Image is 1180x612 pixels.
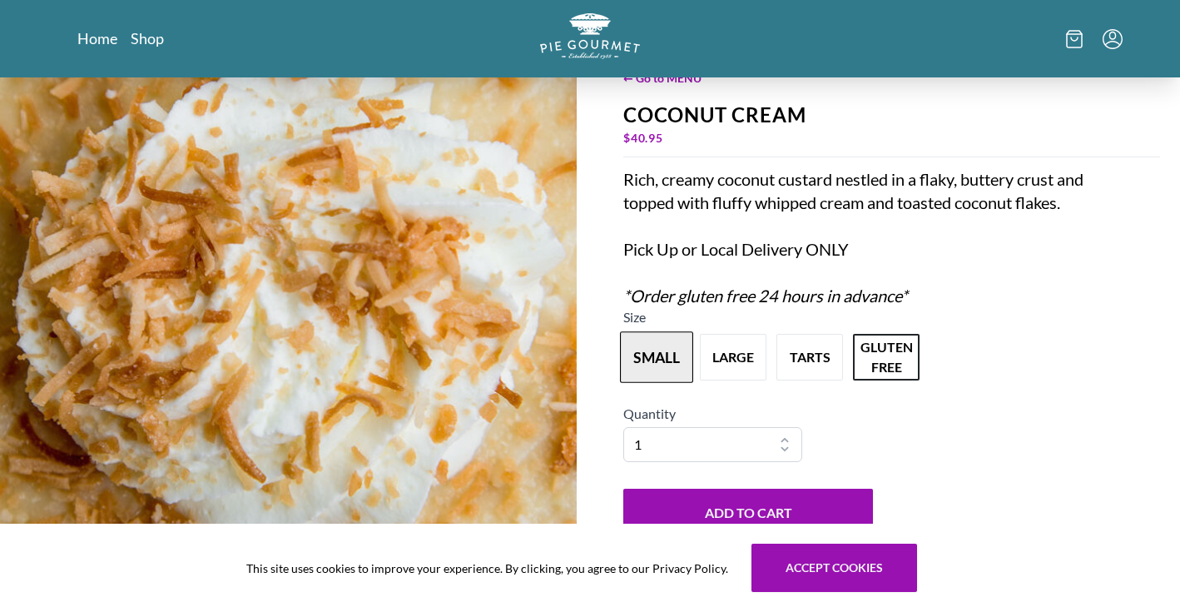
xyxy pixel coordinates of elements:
[540,13,640,64] a: Logo
[700,334,766,381] button: Variant Swatch
[623,406,676,421] span: Quantity
[623,69,1160,87] span: ← Go to MENU
[623,427,802,462] select: Quantity
[623,103,1160,127] div: Coconut Cream
[623,489,873,537] button: Add to Cart
[131,28,164,48] a: Shop
[620,331,693,383] button: Variant Swatch
[1103,29,1123,49] button: Menu
[623,127,1160,150] div: $ 40.95
[623,309,646,325] span: Size
[623,167,1103,307] div: Rich, creamy coconut custard nestled in a flaky, buttery crust and topped with fluffy whipped cre...
[623,286,908,306] em: *Order gluten free 24 hours in advance*
[540,13,640,59] img: logo
[77,28,117,48] a: Home
[853,334,920,381] button: Variant Swatch
[751,544,917,592] button: Accept cookies
[246,560,728,577] span: This site uses cookies to improve your experience. By clicking, you agree to our Privacy Policy.
[776,334,843,381] button: Variant Swatch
